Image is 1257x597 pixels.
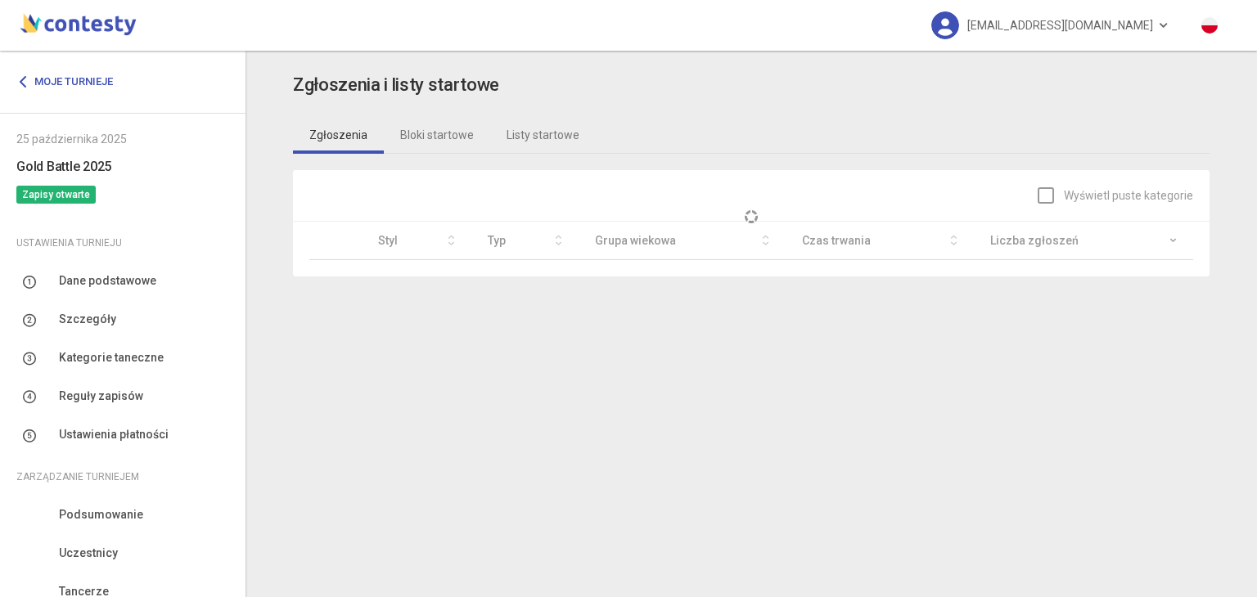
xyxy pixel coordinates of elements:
[967,8,1153,43] span: [EMAIL_ADDRESS][DOMAIN_NAME]
[16,130,229,148] div: 25 października 2025
[59,505,143,523] span: Podsumowanie
[16,67,125,97] a: Moje turnieje
[293,116,384,154] a: Zgłoszenia
[490,116,596,154] a: Listy startowe
[16,156,229,177] h6: Gold Battle 2025
[293,71,1210,100] app-title: sidebar.management.starting-list
[23,313,36,327] img: number-2
[23,429,36,442] img: number-5
[59,310,116,328] span: Szczegóły
[59,387,143,405] span: Reguły zapisów
[23,275,36,289] img: number-1
[384,116,490,154] a: Bloki startowe
[23,352,36,366] img: number-3
[59,348,164,366] span: Kategorie taneczne
[23,390,36,404] img: number-4
[16,186,96,204] span: Zapisy otwarte
[59,544,118,562] span: Uczestnicy
[59,272,156,290] span: Dane podstawowe
[293,71,499,100] h3: Zgłoszenia i listy startowe
[16,468,139,486] span: Zarządzanie turniejem
[16,234,229,252] div: Ustawienia turnieju
[59,425,169,443] span: Ustawienia płatności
